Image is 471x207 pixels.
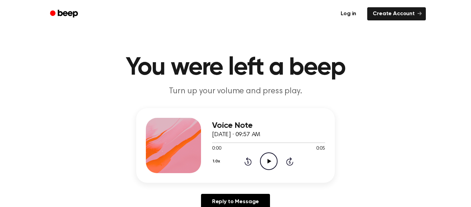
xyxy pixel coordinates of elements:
a: Beep [45,7,84,21]
button: 1.0x [212,156,222,167]
h1: You were left a beep [59,55,412,80]
a: Log in [334,6,363,22]
span: 0:00 [212,145,221,152]
span: 0:05 [316,145,325,152]
a: Create Account [367,7,426,20]
h3: Voice Note [212,121,325,130]
span: [DATE] · 09:57 AM [212,132,260,138]
p: Turn up your volume and press play. [103,86,368,97]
